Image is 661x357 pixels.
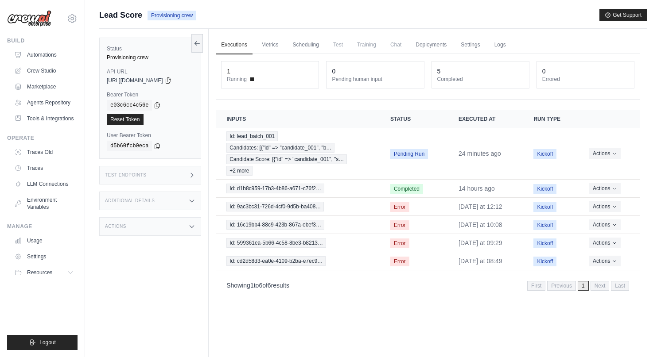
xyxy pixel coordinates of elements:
span: Kickoff [533,257,556,266]
button: Actions for execution [589,201,621,212]
label: User Bearer Token [107,132,194,139]
span: Last [611,281,629,291]
span: First [527,281,545,291]
time: September 27, 2025 at 08:49 MDT [459,257,502,265]
th: Run Type [523,110,579,128]
div: 0 [332,67,335,76]
a: Reset Token [107,114,144,125]
button: Actions for execution [589,256,621,266]
time: September 27, 2025 at 09:29 MDT [459,239,502,246]
time: September 29, 2025 at 07:40 MDT [459,150,501,157]
nav: Pagination [527,281,629,291]
div: 0 [542,67,546,76]
a: LLM Connections [11,177,78,191]
th: Status [380,110,448,128]
p: Showing to of results [226,281,289,290]
span: Kickoff [533,220,556,230]
span: Training is not available until the deployment is complete [352,36,381,54]
button: Logout [7,335,78,350]
button: Get Support [599,9,647,21]
span: Id: 16c19bb4-88c9-423b-867a-ebef3… [226,220,324,230]
span: Logout [39,339,56,346]
span: Test [328,36,348,54]
a: Marketplace [11,80,78,94]
nav: Pagination [216,274,640,296]
div: Build [7,37,78,44]
span: Lead Score [99,9,142,21]
code: d5b60fcb0eca [107,141,152,151]
div: 5 [437,67,441,76]
span: Running [227,76,247,83]
span: 6 [259,282,262,289]
h3: Additional Details [105,198,155,203]
span: Id: 599361ea-5b66-4c58-8be3-b8213… [226,238,326,248]
a: Tools & Integrations [11,111,78,126]
a: Traces Old [11,145,78,159]
a: View execution details for Id [226,131,369,176]
span: Chat is not available until the deployment is complete [385,36,407,54]
section: Crew executions table [216,110,640,296]
span: Id: d1b8c959-17b3-4b86-a671-c76f2… [226,184,324,193]
time: September 27, 2025 at 12:12 MDT [459,203,502,210]
a: Agents Repository [11,96,78,110]
a: View execution details for Id [226,202,369,211]
span: Kickoff [533,149,556,159]
span: +2 more [226,166,252,176]
span: Id: cd2d58d3-ea0e-4109-b2ba-e7ec9… [226,256,326,266]
span: Provisioning crew [148,11,196,20]
span: Id: lead_batch_001 [226,131,278,141]
a: Crew Studio [11,64,78,78]
a: View execution details for Id [226,256,369,266]
label: API URL [107,68,194,75]
span: Error [390,220,409,230]
span: Candidate Score: [{"id" => "candidate_001", "s… [226,154,347,164]
div: Provisioning crew [107,54,194,61]
a: View execution details for Id [226,184,369,193]
label: Bearer Token [107,91,194,98]
th: Executed at [448,110,523,128]
span: Error [390,257,409,266]
button: Actions for execution [589,148,621,159]
span: Previous [547,281,576,291]
span: Kickoff [533,202,556,212]
span: Candidates: [{"id" => "candidate_001", "b… [226,143,334,153]
a: View execution details for Id [226,220,369,230]
a: View execution details for Id [226,238,369,248]
span: Resources [27,269,52,276]
h3: Actions [105,224,126,229]
a: Executions [216,36,253,54]
span: 1 [250,282,254,289]
code: e03c6cc4c56e [107,100,152,111]
button: Actions for execution [589,219,621,230]
button: Actions for execution [589,183,621,194]
th: Inputs [216,110,380,128]
a: Traces [11,161,78,175]
h3: Test Endpoints [105,173,147,178]
dt: Completed [437,76,524,83]
time: September 28, 2025 at 18:30 MDT [459,185,495,192]
button: Actions for execution [589,238,621,248]
div: Operate [7,134,78,142]
span: Next [591,281,610,291]
dt: Pending human input [332,76,418,83]
a: Settings [11,250,78,264]
span: Id: 9ac3bc31-726d-4cf0-9d5b-ba408… [226,202,324,211]
button: Resources [11,265,78,280]
time: September 27, 2025 at 10:08 MDT [459,221,502,228]
span: Error [390,238,409,248]
a: Automations [11,48,78,62]
a: Settings [455,36,485,54]
a: Metrics [256,36,284,54]
a: Scheduling [288,36,324,54]
span: Kickoff [533,184,556,194]
span: Error [390,202,409,212]
span: [URL][DOMAIN_NAME] [107,77,163,84]
span: 1 [578,281,589,291]
a: Deployments [410,36,452,54]
img: Logo [7,10,51,27]
span: Pending Run [390,149,428,159]
a: Environment Variables [11,193,78,214]
span: 6 [268,282,271,289]
div: 1 [227,67,230,76]
dt: Errored [542,76,629,83]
